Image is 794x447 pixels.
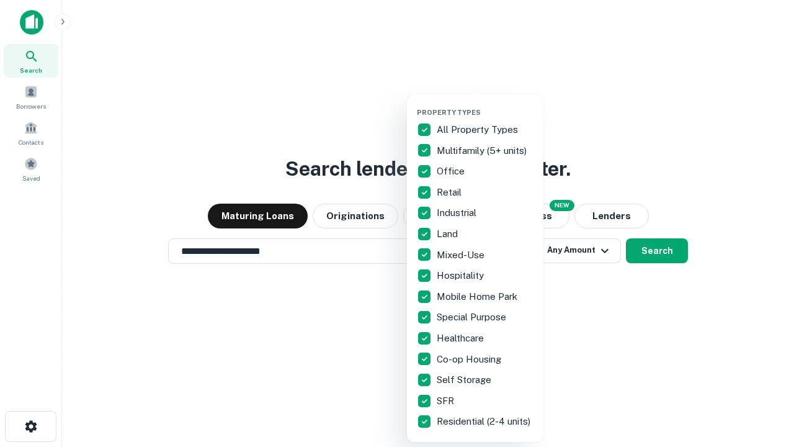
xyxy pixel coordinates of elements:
iframe: Chat Widget [732,348,794,407]
p: Office [437,164,467,179]
p: Mixed-Use [437,248,487,263]
p: Self Storage [437,372,494,387]
span: Property Types [417,109,481,116]
p: SFR [437,394,457,409]
p: Co-op Housing [437,352,504,367]
p: Retail [437,185,464,200]
p: Multifamily (5+ units) [437,143,529,158]
p: Residential (2-4 units) [437,414,533,429]
p: Land [437,227,460,242]
p: Hospitality [437,268,486,283]
p: Industrial [437,205,479,220]
p: All Property Types [437,122,520,137]
p: Mobile Home Park [437,289,520,304]
p: Special Purpose [437,310,509,325]
p: Healthcare [437,331,486,346]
